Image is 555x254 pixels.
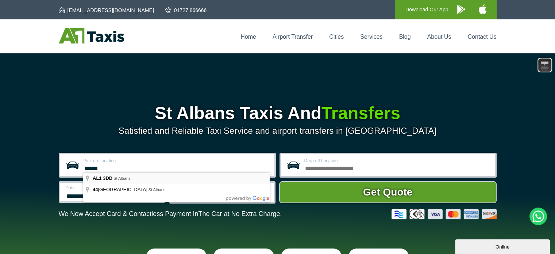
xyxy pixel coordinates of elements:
[399,34,411,40] a: Blog
[329,34,344,40] a: Cities
[59,210,282,218] p: We Now Accept Card & Contactless Payment In
[198,210,282,217] span: The Car at No Extra Charge.
[66,186,159,190] label: Date
[405,5,448,14] p: Download Our App
[59,7,154,14] a: [EMAIL_ADDRESS][DOMAIN_NAME]
[113,176,130,181] span: St Albans
[59,105,497,122] h1: St Albans Taxis And
[149,187,165,192] span: St Albans
[273,34,313,40] a: Airport Transfer
[479,4,486,14] img: A1 Taxis iPhone App
[304,159,491,163] label: Drop-off Location
[240,34,256,40] a: Home
[93,187,98,192] span: 44
[279,181,497,203] button: Get Quote
[321,103,400,123] span: Transfers
[93,175,112,181] span: AL1 3DD
[392,209,497,219] img: Credit And Debit Cards
[59,28,124,43] img: A1 Taxis St Albans LTD
[455,238,551,254] iframe: chat widget
[165,7,207,14] a: 01727 866666
[360,34,382,40] a: Services
[84,159,270,163] label: Pick-up Location
[467,34,496,40] a: Contact Us
[427,34,451,40] a: About Us
[457,5,465,14] img: A1 Taxis Android App
[59,126,497,136] p: Satisfied and Reliable Taxi Service and airport transfers in [GEOGRAPHIC_DATA]
[93,187,149,192] span: [GEOGRAPHIC_DATA]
